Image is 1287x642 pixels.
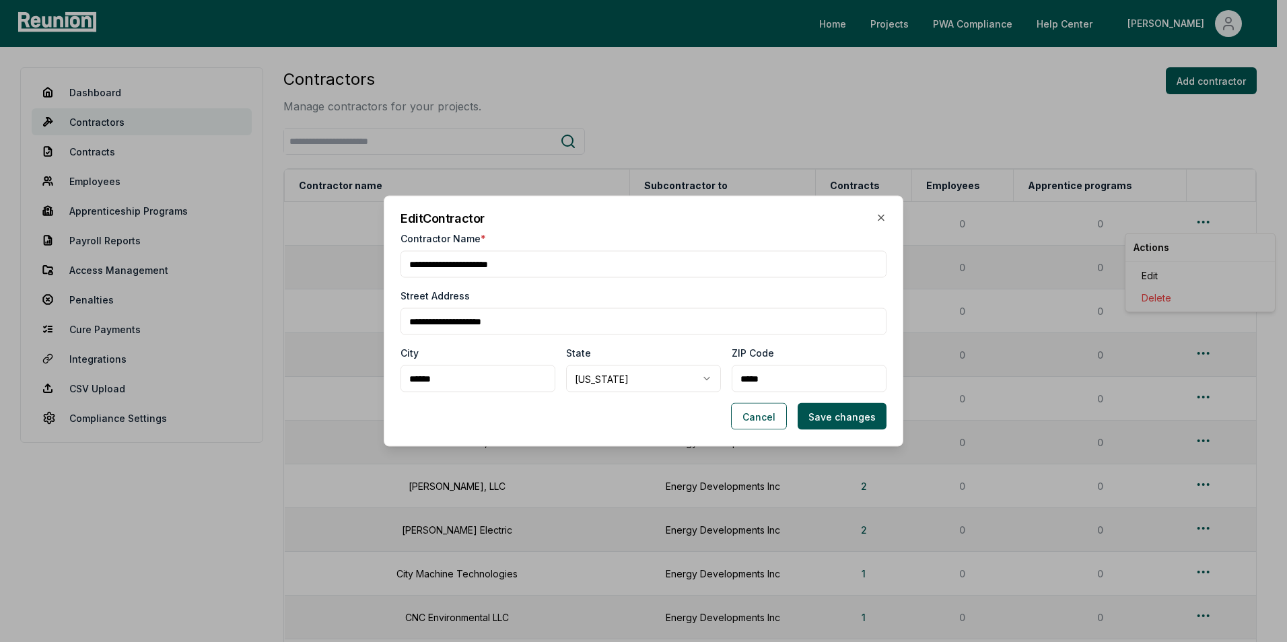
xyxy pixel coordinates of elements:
label: City [401,346,419,360]
h2: Edit Contractor [401,213,886,225]
label: ZIP Code [732,346,774,360]
label: State [566,346,591,360]
label: Contractor Name [401,231,486,246]
button: Save changes [798,403,886,430]
label: Street Address [401,289,470,303]
button: Cancel [731,403,787,430]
